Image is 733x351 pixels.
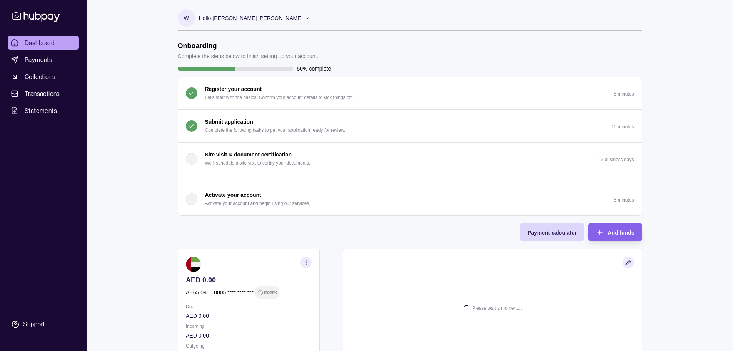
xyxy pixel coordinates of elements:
[178,110,642,142] button: Submit application Complete the following tasks to get your application ready for review.10 minutes
[186,331,312,340] p: AED 0.00
[25,55,52,64] span: Payments
[178,42,319,50] h1: Onboarding
[25,72,55,81] span: Collections
[205,85,262,93] p: Register your account
[178,183,642,215] button: Activate your account Activate your account and begin using our services.5 minutes
[186,322,312,331] p: Incoming
[608,230,634,236] span: Add funds
[8,53,79,67] a: Payments
[178,175,642,183] div: Site visit & document certification We'll schedule a site visit to certify your documents.1–2 bus...
[184,14,189,22] p: W
[205,93,353,102] p: Let's start with the basics. Confirm your account details to kick things off.
[520,223,584,241] button: Payment calculator
[8,70,79,84] a: Collections
[614,197,634,203] p: 5 minutes
[178,52,319,60] p: Complete the steps below to finish setting up your account.
[205,191,261,199] p: Activate your account
[199,14,303,22] p: Hello, [PERSON_NAME] [PERSON_NAME]
[205,118,253,126] p: Submit application
[614,91,634,97] p: 5 minutes
[186,312,312,320] p: AED 0.00
[8,87,79,101] a: Transactions
[186,302,312,311] p: Due
[528,230,577,236] span: Payment calculator
[186,276,312,284] p: AED 0.00
[186,342,312,350] p: Outgoing
[25,38,55,47] span: Dashboard
[264,288,277,297] p: Inactive
[178,77,642,109] button: Register your account Let's start with the basics. Confirm your account details to kick things of...
[23,320,45,329] div: Support
[186,257,201,272] img: ae
[205,126,346,134] p: Complete the following tasks to get your application ready for review.
[588,223,642,241] button: Add funds
[596,157,634,162] p: 1–2 business days
[8,316,79,333] a: Support
[205,199,311,208] p: Activate your account and begin using our services.
[8,104,79,118] a: Statements
[178,143,642,175] button: Site visit & document certification We'll schedule a site visit to certify your documents.1–2 bus...
[205,150,292,159] p: Site visit & document certification
[205,159,311,167] p: We'll schedule a site visit to certify your documents.
[25,106,57,115] span: Statements
[297,64,331,73] p: 50% complete
[8,36,79,50] a: Dashboard
[611,124,634,129] p: 10 minutes
[25,89,60,98] span: Transactions
[472,304,522,312] p: Please wait a moment…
